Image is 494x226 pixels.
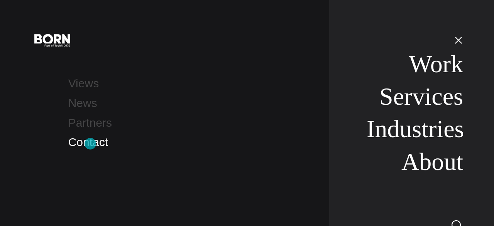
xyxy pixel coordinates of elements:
[68,77,99,90] a: Views
[449,32,468,48] button: Open
[409,50,463,78] a: Work
[68,97,97,109] a: News
[68,116,112,129] a: Partners
[68,136,108,148] a: Contact
[401,148,463,175] a: About
[367,115,464,143] a: Industries
[379,83,463,110] a: Services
